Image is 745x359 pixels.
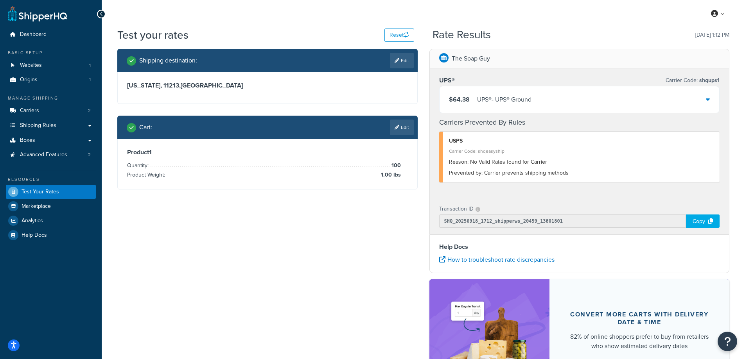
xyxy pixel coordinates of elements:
[88,107,91,114] span: 2
[127,171,167,179] span: Product Weight:
[439,77,455,84] h3: UPS®
[390,120,414,135] a: Edit
[439,117,720,128] h4: Carriers Prevented By Rules
[384,29,414,42] button: Reset
[449,136,714,146] div: USPS
[20,137,35,144] span: Boxes
[6,58,96,73] a: Websites1
[6,199,96,213] a: Marketplace
[6,118,96,133] a: Shipping Rules
[449,146,714,157] div: Carrier Code: shqeasyship
[6,27,96,42] a: Dashboard
[22,203,51,210] span: Marketplace
[695,30,729,41] p: [DATE] 1:12 PM
[718,332,737,351] button: Open Resource Center
[698,76,720,84] span: shqups1
[686,214,720,228] div: Copy
[139,57,197,64] h2: Shipping destination :
[6,133,96,148] a: Boxes
[20,107,39,114] span: Carriers
[390,161,401,170] span: 100
[6,50,96,56] div: Basic Setup
[568,311,711,326] div: Convert more carts with delivery date & time
[439,255,555,264] a: How to troubleshoot rate discrepancies
[6,185,96,199] a: Test Your Rates
[439,242,720,252] h4: Help Docs
[6,73,96,87] li: Origins
[452,53,490,64] p: The Soap Guy
[666,75,720,86] p: Carrier Code:
[6,104,96,118] a: Carriers2
[20,31,47,38] span: Dashboard
[449,168,714,179] div: Carrier prevents shipping methods
[449,157,714,168] div: No Valid Rates found for Carrier
[449,95,470,104] span: $64.38
[127,148,408,156] h3: Product 1
[6,104,96,118] li: Carriers
[449,169,483,177] span: Prevented by:
[477,94,531,105] div: UPS® - UPS® Ground
[139,124,152,131] h2: Cart :
[6,214,96,228] a: Analytics
[433,29,491,41] h2: Rate Results
[22,189,59,195] span: Test Your Rates
[6,95,96,102] div: Manage Shipping
[6,58,96,73] li: Websites
[88,152,91,158] span: 2
[390,53,414,68] a: Edit
[379,170,401,180] span: 1.00 lbs
[439,204,474,214] p: Transaction ID
[89,77,91,83] span: 1
[22,218,43,224] span: Analytics
[6,148,96,162] li: Advanced Features
[117,27,188,43] h1: Test your rates
[449,158,469,166] span: Reason:
[6,148,96,162] a: Advanced Features2
[22,232,47,239] span: Help Docs
[20,77,38,83] span: Origins
[127,161,151,170] span: Quantity:
[6,176,96,183] div: Resources
[20,152,67,158] span: Advanced Features
[6,228,96,242] a: Help Docs
[20,122,56,129] span: Shipping Rules
[20,62,42,69] span: Websites
[6,73,96,87] a: Origins1
[89,62,91,69] span: 1
[568,332,711,351] div: 82% of online shoppers prefer to buy from retailers who show estimated delivery dates
[127,82,408,89] h3: [US_STATE], 11213 , [GEOGRAPHIC_DATA]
